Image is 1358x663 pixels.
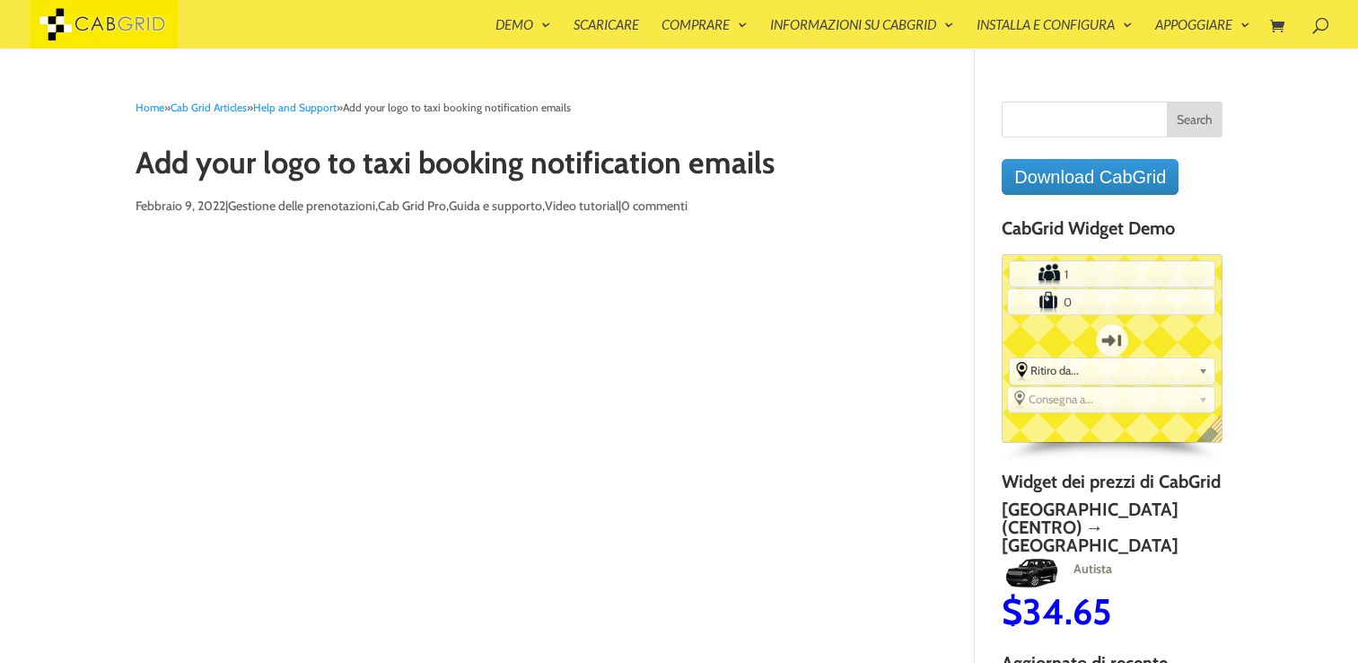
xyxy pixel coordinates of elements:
[1002,218,1222,247] h4: CabGrid Widget Demo
[136,198,225,214] span: Febbraio 9, 2022
[253,101,337,114] a: Help and Support
[228,198,375,214] a: Gestione delle prenotazioni
[1029,392,1191,406] span: Consegna a...
[1201,589,1292,633] span: 15.00
[1081,316,1143,365] label: One-way
[136,146,942,189] h1: Add your logo to taxi booking notification emails
[960,500,1180,554] h2: [GEOGRAPHIC_DATA] (Centro) → [GEOGRAPHIC_DATA]
[1180,589,1201,633] span: $
[1030,363,1192,377] span: Ritiro da...
[545,198,618,214] a: Video tutorial
[770,18,954,49] a: Informazioni su CabGrid
[136,101,571,114] span: » » »
[1011,262,1062,286] label: Number of Passengers
[136,101,164,114] a: Home
[449,198,542,214] a: Guida e supporto
[1060,290,1162,314] input: Number of Suitcases
[1061,261,1162,285] input: Number of Passengers
[1002,472,1222,500] h4: Widget dei prezzi di CabGrid
[1010,358,1214,382] div: Select the place the starting address falls within
[1155,18,1250,49] a: Appoggiare
[574,18,639,49] a: Scaricare
[960,500,1180,630] a: [GEOGRAPHIC_DATA] (Centro) → [GEOGRAPHIC_DATA]AutistaAutista34.65
[1180,559,1230,588] img: Standard
[621,198,688,214] a: 0 commenti
[1022,561,1070,577] span: Autista
[171,101,247,114] a: Cab Grid Articles
[378,198,446,214] a: Cab Grid Pro
[1009,290,1060,314] label: Number of Suitcases
[960,559,1021,588] img: Autista
[343,101,571,114] span: Add your logo to taxi booking notification emails
[30,13,178,31] a: CabGrid Taxi Plugin
[495,18,551,49] a: Demo
[225,198,688,214] font: | , , , |
[977,18,1133,49] a: Installa e configura
[981,589,1070,633] span: 34.65
[1196,415,1235,455] span: English
[1167,102,1222,137] input: Search
[661,18,748,49] a: Comprare
[1008,387,1214,411] div: Select the place the destination address is within
[1002,159,1178,195] a: Download CabGrid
